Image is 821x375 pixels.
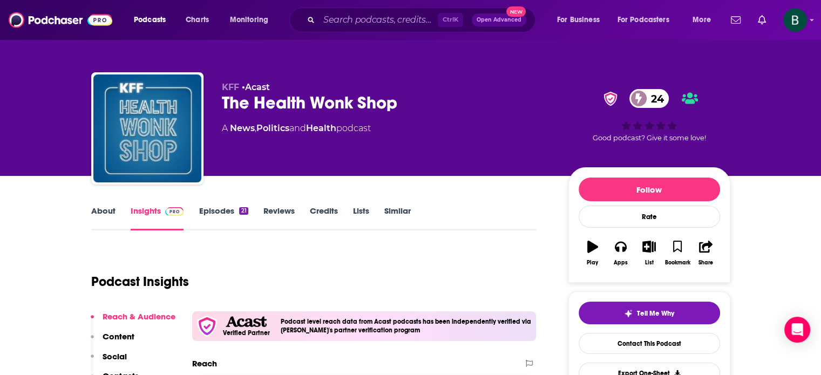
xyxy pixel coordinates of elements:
[196,316,218,337] img: verfied icon
[165,207,184,216] img: Podchaser Pro
[9,10,112,30] img: Podchaser - Follow, Share and Rate Podcasts
[698,260,713,266] div: Share
[230,123,255,133] a: News
[179,11,215,29] a: Charts
[93,74,201,182] img: The Health Wonk Shop
[472,13,526,26] button: Open AdvancedNew
[784,317,810,343] div: Open Intercom Messenger
[624,309,633,318] img: tell me why sparkle
[593,134,706,142] span: Good podcast? Give it some love!
[693,12,711,28] span: More
[506,6,526,17] span: New
[685,11,724,29] button: open menu
[103,331,134,342] p: Content
[384,206,411,230] a: Similar
[263,206,295,230] a: Reviews
[242,82,270,92] span: •
[306,123,336,133] a: Health
[289,123,306,133] span: and
[256,123,289,133] a: Politics
[230,12,268,28] span: Monitoring
[199,206,248,230] a: Episodes21
[663,234,691,272] button: Bookmark
[579,206,720,228] div: Rate
[664,260,690,266] div: Bookmark
[579,302,720,324] button: tell me why sparkleTell Me Why
[300,8,546,32] div: Search podcasts, credits, & more...
[568,82,730,149] div: verified Badge24Good podcast? Give it some love!
[477,17,521,23] span: Open Advanced
[600,92,621,106] img: verified Badge
[579,333,720,354] a: Contact This Podcast
[281,318,532,334] h4: Podcast level reach data from Acast podcasts has been independently verified via [PERSON_NAME]'s ...
[579,178,720,201] button: Follow
[783,8,807,32] img: User Profile
[618,12,669,28] span: For Podcasters
[754,11,770,29] a: Show notifications dropdown
[557,12,600,28] span: For Business
[319,11,438,29] input: Search podcasts, credits, & more...
[126,11,180,29] button: open menu
[783,8,807,32] button: Show profile menu
[103,351,127,362] p: Social
[91,331,134,351] button: Content
[310,206,338,230] a: Credits
[186,12,209,28] span: Charts
[91,274,189,290] h1: Podcast Insights
[549,11,613,29] button: open menu
[91,351,127,371] button: Social
[131,206,184,230] a: InsightsPodchaser Pro
[245,82,270,92] a: Acast
[192,358,217,369] h2: Reach
[640,89,669,108] span: 24
[645,260,654,266] div: List
[587,260,598,266] div: Play
[226,316,267,328] img: Acast
[353,206,369,230] a: Lists
[134,12,166,28] span: Podcasts
[727,11,745,29] a: Show notifications dropdown
[223,330,270,336] h5: Verified Partner
[607,234,635,272] button: Apps
[783,8,807,32] span: Logged in as betsy46033
[635,234,663,272] button: List
[222,11,282,29] button: open menu
[222,122,371,135] div: A podcast
[255,123,256,133] span: ,
[610,11,685,29] button: open menu
[637,309,674,318] span: Tell Me Why
[239,207,248,215] div: 21
[222,82,239,92] span: KFF
[629,89,669,108] a: 24
[579,234,607,272] button: Play
[103,311,175,322] p: Reach & Audience
[91,311,175,331] button: Reach & Audience
[691,234,720,272] button: Share
[438,13,463,27] span: Ctrl K
[614,260,628,266] div: Apps
[91,206,116,230] a: About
